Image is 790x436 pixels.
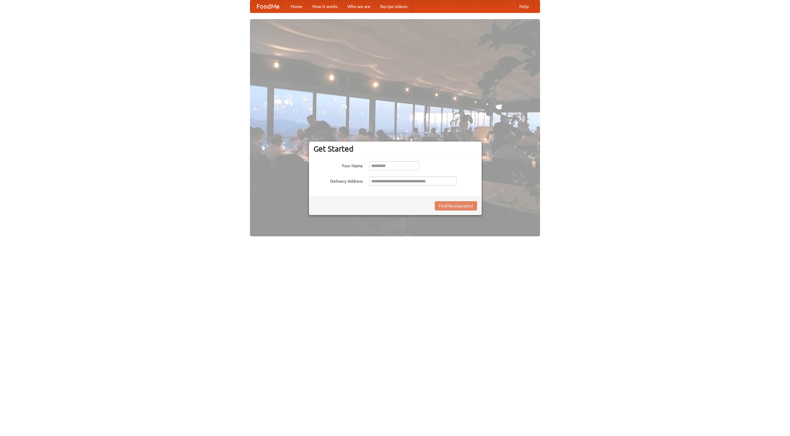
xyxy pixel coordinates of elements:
a: FoodMe [250,0,286,13]
button: Find Restaurants! [435,201,477,210]
a: Recipe videos [375,0,412,13]
a: How it works [307,0,343,13]
a: Help [514,0,534,13]
a: Home [286,0,307,13]
label: Your Name [314,161,363,169]
a: Who we are [343,0,375,13]
h3: Get Started [314,144,477,153]
label: Delivery Address [314,177,363,184]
